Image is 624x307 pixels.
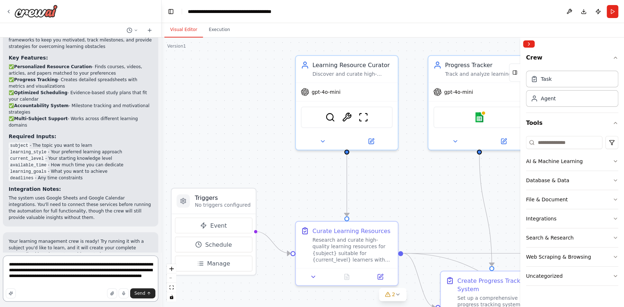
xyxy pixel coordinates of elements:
button: Uncategorized [526,267,618,285]
div: Version 1 [167,43,186,49]
span: Schedule [205,240,232,249]
strong: Key Features: [9,55,48,61]
div: AI & Machine Learning [526,158,583,165]
nav: breadcrumb [188,8,296,15]
button: Improve this prompt [6,288,16,298]
button: Web Scraping & Browsing [526,247,618,266]
button: Tools [526,113,618,133]
p: - Develops accountability frameworks to keep you motivated, track milestones, and provide strateg... [9,30,152,50]
li: - Any time constraints [9,175,152,181]
li: - Your preferred learning approach [9,149,152,155]
div: TriggersNo triggers configuredEventScheduleManage [171,188,256,276]
div: Integrations [526,215,556,222]
div: Learning Resource Curator [313,61,393,69]
div: Research and curate high-quality learning resources for {subject} suitable for {current_level} le... [313,237,393,263]
button: Manage [175,256,252,272]
div: Database & Data [526,177,569,184]
strong: Progress Tracking [14,77,58,82]
button: Switch to previous chat [124,26,141,35]
p: No triggers configured [195,202,251,208]
button: Visual Editor [164,22,203,38]
button: Start a new chat [144,26,155,35]
img: ArxivPaperTool [342,112,352,122]
button: fit view [167,283,176,292]
button: Database & Data [526,171,618,190]
strong: Optimized Scheduling [14,90,67,95]
div: Progress Tracker [445,61,525,69]
div: Task [541,75,552,83]
p: ✅ - Finds courses, videos, articles, and papers matched to your preferences ✅ - Creates detailed ... [9,63,152,128]
button: Integrations [526,209,618,228]
code: learning_style [9,149,48,155]
button: Crew [526,51,618,68]
button: Click to speak your automation idea [119,288,129,298]
button: Hide left sidebar [166,6,176,17]
strong: Multi-Subject Support [14,116,68,121]
button: File & Document [526,190,618,209]
button: Upload files [107,288,117,298]
code: subject [9,142,30,149]
div: Curate Learning Resources [313,227,390,235]
p: Your learning management crew is ready! Try running it with a subject you'd like to learn, and it... [9,238,152,264]
strong: Accountability System [14,103,68,108]
img: Logo [14,5,58,18]
li: - Your starting knowledge level [9,155,152,162]
span: gpt-4o-mini [444,89,473,95]
span: 2 [392,291,395,298]
g: Edge from triggers to 80318e8c-280d-4e09-a692-3338a8ccc960 [255,227,290,258]
div: Learning Resource CuratorDiscover and curate high-quality learning resources for {subject} based ... [295,55,398,150]
button: AI & Machine Learning [526,152,618,171]
div: Crew [526,68,618,113]
div: Create Progress Tracking System [457,276,538,293]
g: Edge from e684139b-fbf0-4dfc-85b6-40e321134f3c to 79c98c6e-0c22-4353-9042-4d05b367c036 [475,154,496,266]
img: SerplyWebSearchTool [325,112,335,122]
button: 2 [379,288,407,301]
button: toggle interactivity [167,292,176,302]
li: - What you want to achieve [9,168,152,175]
span: Manage [207,259,230,268]
button: Open in side panel [366,272,394,282]
button: Schedule [175,237,252,253]
strong: Required Inputs: [9,133,56,139]
button: zoom out [167,273,176,283]
div: Web Scraping & Browsing [526,253,591,260]
div: React Flow controls [167,264,176,302]
strong: Integration Notes: [9,186,61,192]
code: deadlines [9,175,35,181]
button: Event [175,218,252,233]
code: available_time [9,162,48,168]
div: Agent [541,95,556,102]
div: Progress TrackerTrack and analyze learning progress for {subject}, monitor completion rates, iden... [428,55,531,150]
div: Track and analyze learning progress for {subject}, monitor completion rates, identify knowledge g... [445,71,525,77]
div: Curate Learning ResourcesResearch and curate high-quality learning resources for {subject} suitab... [295,221,398,286]
span: Event [210,221,227,229]
code: current_level [9,155,45,162]
code: learning_goals [9,168,48,175]
button: Open in side panel [348,136,394,146]
button: Search & Research [526,228,618,247]
button: Open in side panel [480,136,527,146]
button: zoom in [167,264,176,273]
div: Uncategorized [526,272,562,280]
button: Collapse right sidebar [523,40,535,48]
div: Discover and curate high-quality learning resources for {subject} based on {learning_style} and {... [313,71,393,77]
button: Send [130,288,155,298]
li: - The topic you want to learn [9,142,152,149]
span: Send [134,290,145,296]
span: gpt-4o-mini [311,89,340,95]
img: Google sheets [474,112,484,122]
button: No output available [329,272,364,282]
li: - How much time you can dedicate [9,162,152,168]
button: Execution [203,22,236,38]
h3: Triggers [195,193,251,202]
button: Toggle Sidebar [517,38,523,307]
div: Search & Research [526,234,574,241]
div: Tools [526,133,618,291]
div: File & Document [526,196,568,203]
g: Edge from 232354be-2c52-48d1-b9fa-871584f43447 to 80318e8c-280d-4e09-a692-3338a8ccc960 [342,154,351,216]
img: ScrapeWebsiteTool [358,112,368,122]
strong: Personalized Resource Curation [14,64,92,69]
p: The system uses Google Sheets and Google Calendar integrations. You'll need to connect these serv... [9,195,152,221]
